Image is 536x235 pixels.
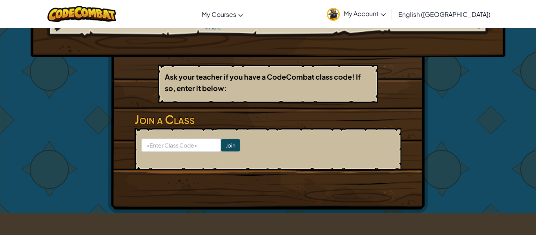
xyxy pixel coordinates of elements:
b: Ask your teacher if you have a CodeCombat class code! If so, enter it below: [165,72,361,93]
img: CodeCombat logo [47,6,116,22]
span: My Courses [202,10,236,18]
img: avatar [327,8,340,21]
span: English ([GEOGRAPHIC_DATA]) [398,10,490,18]
a: My Courses [198,4,247,25]
input: <Enter Class Code> [141,138,221,152]
h3: Join a Class [135,111,401,128]
a: English ([GEOGRAPHIC_DATA]) [394,4,494,25]
span: My Account [344,9,386,18]
input: Join [221,139,240,151]
a: My Account [323,2,390,26]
